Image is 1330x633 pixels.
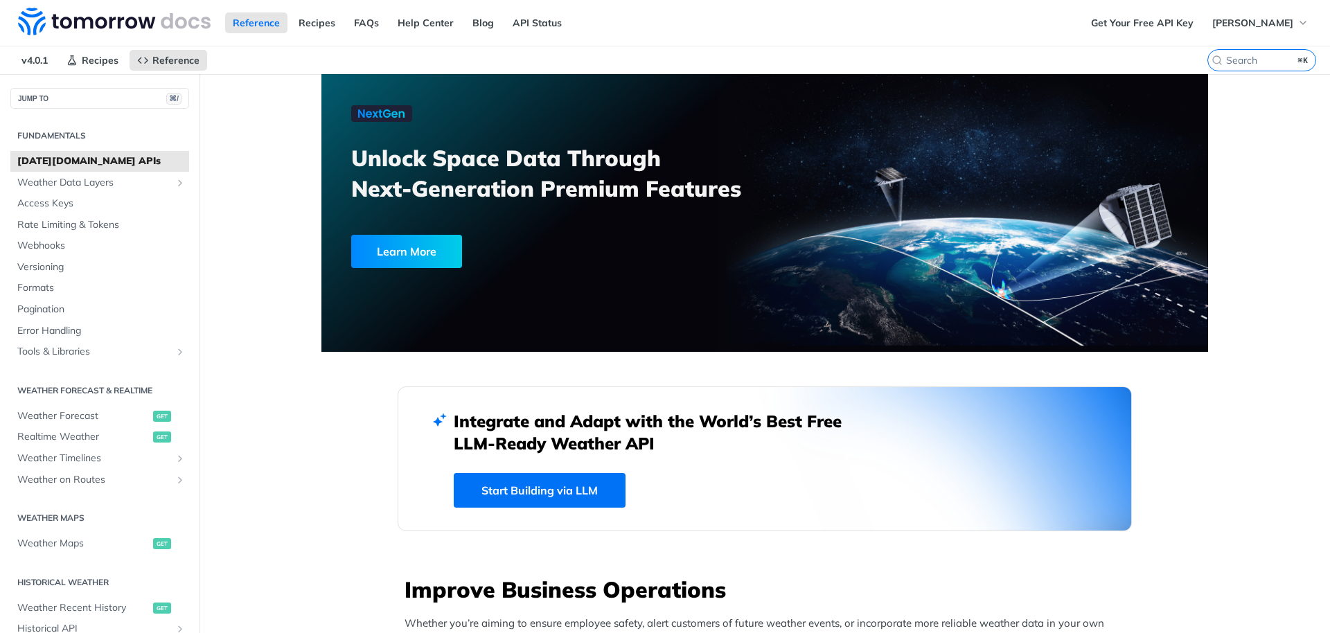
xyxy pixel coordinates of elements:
a: Webhooks [10,235,189,256]
span: Webhooks [17,239,186,253]
a: Reference [225,12,287,33]
span: [PERSON_NAME] [1212,17,1293,29]
a: Help Center [390,12,461,33]
a: Realtime Weatherget [10,427,189,447]
a: Weather Forecastget [10,406,189,427]
span: [DATE][DOMAIN_NAME] APIs [17,154,186,168]
a: Versioning [10,257,189,278]
span: Weather Maps [17,537,150,551]
h3: Improve Business Operations [405,574,1132,605]
span: get [153,431,171,443]
h3: Unlock Space Data Through Next-Generation Premium Features [351,143,780,204]
a: Rate Limiting & Tokens [10,215,189,235]
span: ⌘/ [166,93,181,105]
a: Pagination [10,299,189,320]
button: Show subpages for Weather Data Layers [175,177,186,188]
img: NextGen [351,105,412,122]
a: Recipes [291,12,343,33]
button: Show subpages for Weather on Routes [175,474,186,485]
a: Learn More [351,235,694,268]
span: Versioning [17,260,186,274]
a: Weather Recent Historyget [10,598,189,618]
span: Weather Timelines [17,452,171,465]
a: Recipes [59,50,126,71]
a: Blog [465,12,502,33]
span: Tools & Libraries [17,345,171,359]
a: FAQs [346,12,387,33]
img: Tomorrow.io Weather API Docs [18,8,211,35]
button: Show subpages for Weather Timelines [175,453,186,464]
span: v4.0.1 [14,50,55,71]
span: Rate Limiting & Tokens [17,218,186,232]
h2: Weather Maps [10,512,189,524]
a: API Status [505,12,569,33]
a: Weather TimelinesShow subpages for Weather Timelines [10,448,189,469]
a: Get Your Free API Key [1083,12,1201,33]
a: Weather Data LayersShow subpages for Weather Data Layers [10,172,189,193]
a: Start Building via LLM [454,473,626,508]
span: Weather Forecast [17,409,150,423]
a: Reference [130,50,207,71]
h2: Weather Forecast & realtime [10,384,189,397]
a: Tools & LibrariesShow subpages for Tools & Libraries [10,341,189,362]
button: [PERSON_NAME] [1205,12,1316,33]
span: Access Keys [17,197,186,211]
span: Error Handling [17,324,186,338]
span: Pagination [17,303,186,316]
a: Access Keys [10,193,189,214]
span: Weather Recent History [17,601,150,615]
button: Show subpages for Tools & Libraries [175,346,186,357]
span: Realtime Weather [17,430,150,444]
a: [DATE][DOMAIN_NAME] APIs [10,151,189,172]
a: Weather on RoutesShow subpages for Weather on Routes [10,470,189,490]
span: Reference [152,54,199,66]
span: Weather Data Layers [17,176,171,190]
h2: Fundamentals [10,130,189,142]
span: Formats [17,281,186,295]
a: Weather Mapsget [10,533,189,554]
svg: Search [1212,55,1223,66]
span: get [153,538,171,549]
span: Recipes [82,54,118,66]
a: Error Handling [10,321,189,341]
span: get [153,411,171,422]
kbd: ⌘K [1295,53,1312,67]
span: Weather on Routes [17,473,171,487]
h2: Historical Weather [10,576,189,589]
div: Learn More [351,235,462,268]
span: get [153,603,171,614]
h2: Integrate and Adapt with the World’s Best Free LLM-Ready Weather API [454,410,862,454]
button: JUMP TO⌘/ [10,88,189,109]
a: Formats [10,278,189,298]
